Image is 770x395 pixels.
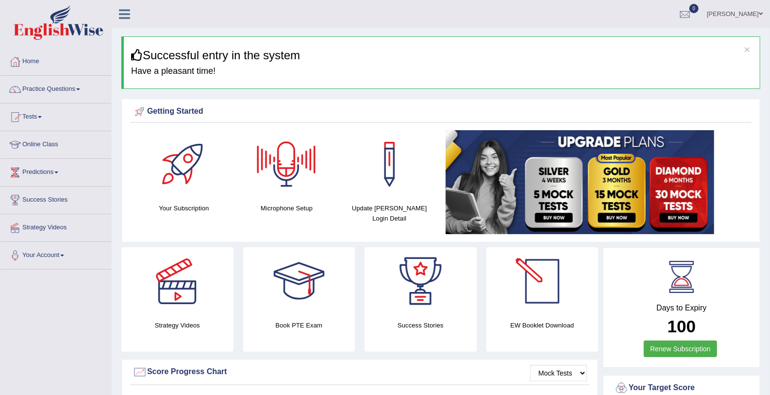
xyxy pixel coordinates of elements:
[446,130,714,234] img: small5.jpg
[0,187,111,211] a: Success Stories
[0,242,111,266] a: Your Account
[0,131,111,155] a: Online Class
[243,320,355,330] h4: Book PTE Exam
[0,214,111,239] a: Strategy Videos
[0,103,111,128] a: Tests
[133,104,749,119] div: Getting Started
[0,48,111,72] a: Home
[343,203,436,223] h4: Update [PERSON_NAME] Login Detail
[644,341,717,357] a: Renew Subscription
[131,67,753,76] h4: Have a pleasant time!
[689,4,699,13] span: 0
[0,159,111,183] a: Predictions
[486,320,599,330] h4: EW Booklet Download
[668,317,696,336] b: 100
[240,203,334,213] h4: Microphone Setup
[744,44,750,54] button: ×
[137,203,231,213] h4: Your Subscription
[121,320,234,330] h4: Strategy Videos
[0,76,111,100] a: Practice Questions
[614,304,749,312] h4: Days to Expiry
[365,320,477,330] h4: Success Stories
[131,49,753,62] h3: Successful entry in the system
[133,365,587,379] div: Score Progress Chart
